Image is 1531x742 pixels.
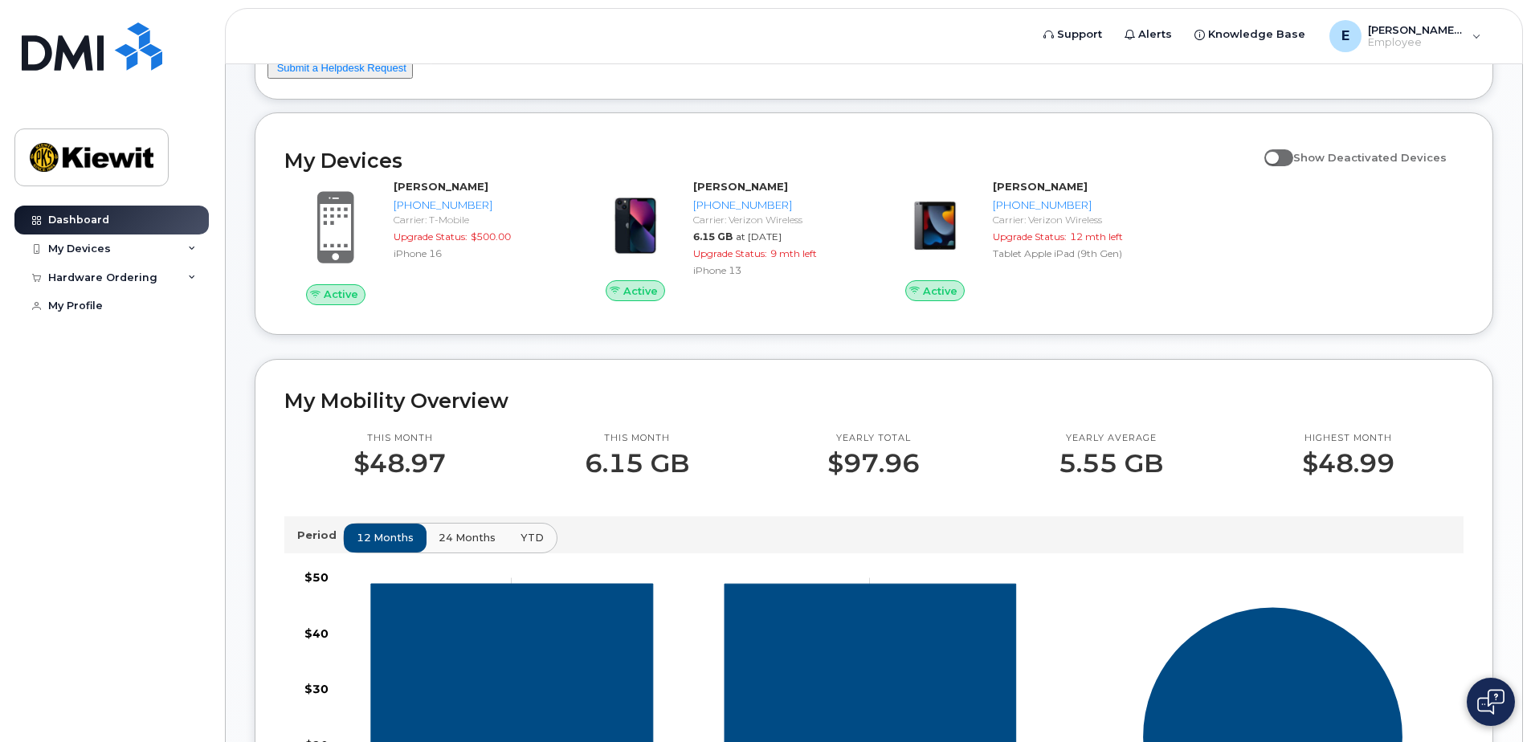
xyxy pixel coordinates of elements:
[693,180,788,193] strong: [PERSON_NAME]
[1318,20,1492,52] div: Emanuel.Robles
[277,62,406,74] a: Submit a Helpdesk Request
[1138,26,1172,43] span: Alerts
[1293,151,1447,164] span: Show Deactivated Devices
[1070,230,1123,243] span: 12 mth left
[693,198,858,213] div: [PHONE_NUMBER]
[394,180,488,193] strong: [PERSON_NAME]
[693,263,858,277] div: iPhone 13
[585,449,689,478] p: 6.15 GB
[304,682,329,696] tspan: $30
[304,570,329,585] tspan: $50
[1302,449,1394,478] p: $48.99
[1208,26,1305,43] span: Knowledge Base
[993,213,1157,226] div: Carrier: Verizon Wireless
[1368,23,1464,36] span: [PERSON_NAME].[PERSON_NAME]
[1368,36,1464,49] span: Employee
[304,626,329,640] tspan: $40
[284,149,1256,173] h2: My Devices
[353,449,446,478] p: $48.97
[1302,432,1394,445] p: Highest month
[353,432,446,445] p: This month
[896,187,974,264] img: image20231002-3703462-17fd4bd.jpeg
[1183,18,1317,51] a: Knowledge Base
[394,230,467,243] span: Upgrade Status:
[284,179,565,304] a: Active[PERSON_NAME][PHONE_NUMBER]Carrier: T-MobileUpgrade Status:$500.00iPhone 16
[284,389,1464,413] h2: My Mobility Overview
[585,432,689,445] p: This month
[884,179,1164,301] a: Active[PERSON_NAME][PHONE_NUMBER]Carrier: Verizon WirelessUpgrade Status:12 mth leftTablet Apple ...
[1477,689,1504,715] img: Open chat
[394,213,558,226] div: Carrier: T-Mobile
[297,528,343,543] p: Period
[597,187,674,264] img: image20231002-3703462-1ig824h.jpeg
[993,198,1157,213] div: [PHONE_NUMBER]
[693,247,767,259] span: Upgrade Status:
[736,230,782,243] span: at [DATE]
[993,247,1157,260] div: Tablet Apple iPad (9th Gen)
[471,230,511,243] span: $500.00
[1341,26,1349,46] span: E
[521,530,544,545] span: YTD
[1057,26,1102,43] span: Support
[693,230,733,243] span: 6.15 GB
[693,213,858,226] div: Carrier: Verizon Wireless
[1032,18,1113,51] a: Support
[439,530,496,545] span: 24 months
[770,247,817,259] span: 9 mth left
[324,287,358,302] span: Active
[584,179,864,301] a: Active[PERSON_NAME][PHONE_NUMBER]Carrier: Verizon Wireless6.15 GBat [DATE]Upgrade Status:9 mth le...
[267,59,413,79] button: Submit a Helpdesk Request
[923,283,957,299] span: Active
[394,198,558,213] div: [PHONE_NUMBER]
[827,432,920,445] p: Yearly total
[827,449,920,478] p: $97.96
[993,180,1088,193] strong: [PERSON_NAME]
[993,230,1067,243] span: Upgrade Status:
[1059,432,1163,445] p: Yearly average
[1264,142,1277,155] input: Show Deactivated Devices
[394,247,558,260] div: iPhone 16
[1059,449,1163,478] p: 5.55 GB
[1113,18,1183,51] a: Alerts
[623,283,658,299] span: Active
